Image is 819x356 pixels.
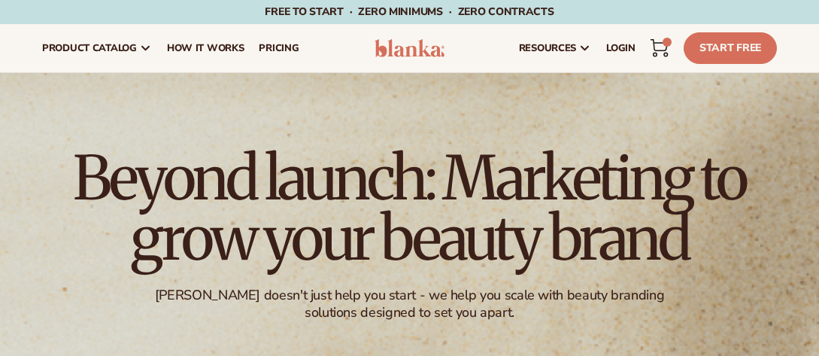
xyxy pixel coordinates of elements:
[684,32,777,64] a: Start Free
[35,24,159,72] a: product catalog
[511,24,599,72] a: resources
[599,24,643,72] a: LOGIN
[42,42,137,54] span: product catalog
[519,42,576,54] span: resources
[144,287,675,322] div: [PERSON_NAME] doesn't just help you start - we help you scale with beauty branding solutions desi...
[12,148,807,269] h1: Beyond launch: Marketing to grow your beauty brand
[159,24,252,72] a: How It Works
[375,39,444,57] img: logo
[167,42,244,54] span: How It Works
[265,5,554,19] span: Free to start · ZERO minimums · ZERO contracts
[606,42,635,54] span: LOGIN
[259,42,299,54] span: pricing
[251,24,306,72] a: pricing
